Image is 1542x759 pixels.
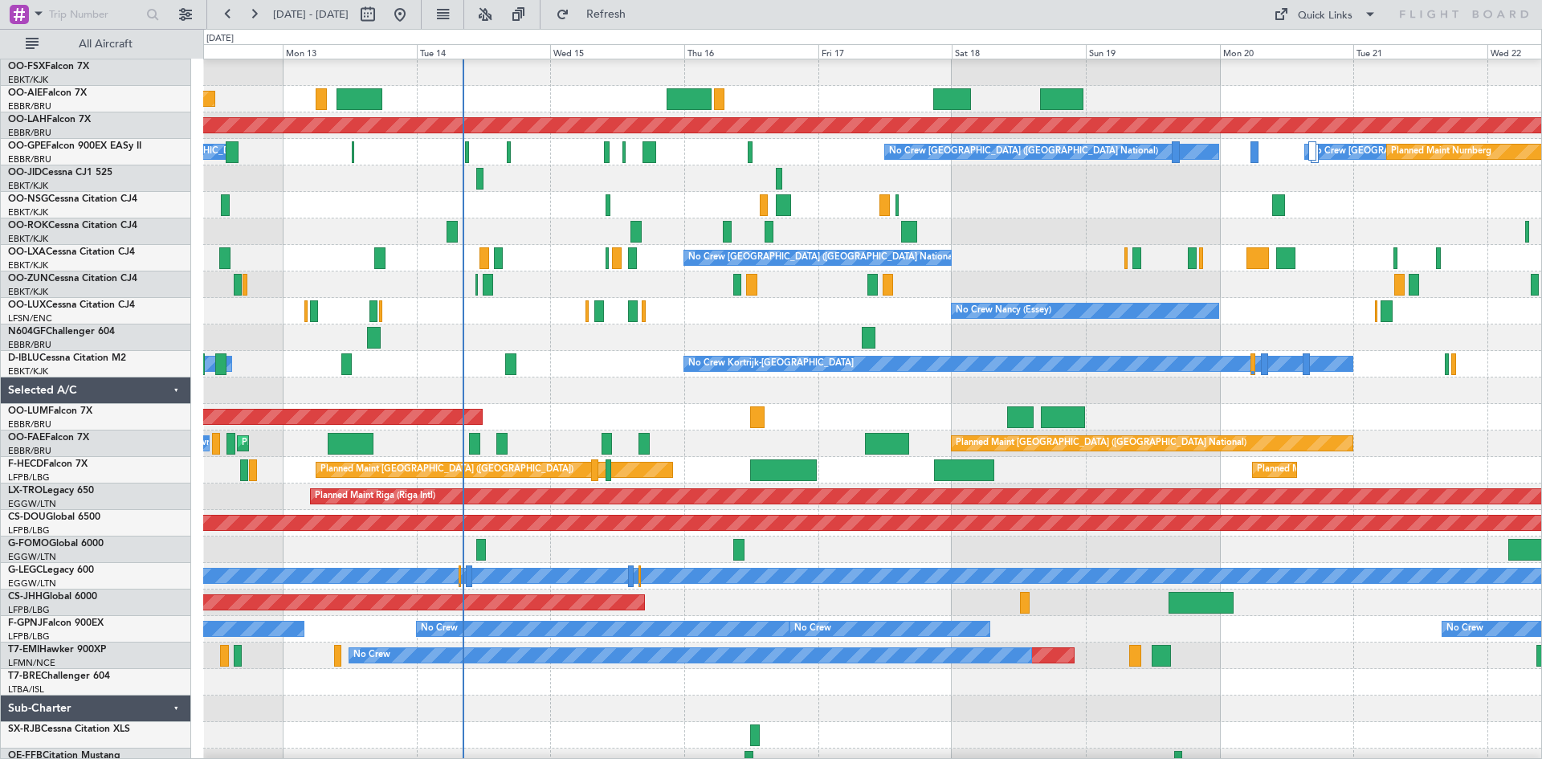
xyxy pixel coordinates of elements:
[8,551,56,563] a: EGGW/LTN
[8,168,42,178] span: OO-JID
[889,140,1158,164] div: No Crew [GEOGRAPHIC_DATA] ([GEOGRAPHIC_DATA] National)
[684,44,818,59] div: Thu 16
[8,353,39,363] span: D-IBLU
[8,88,87,98] a: OO-AIEFalcon 7X
[8,512,46,522] span: CS-DOU
[8,486,43,496] span: LX-TRO
[8,645,106,655] a: T7-EMIHawker 900XP
[8,353,126,363] a: D-IBLUCessna Citation M2
[8,88,43,98] span: OO-AIE
[8,365,48,377] a: EBKT/KJK
[8,274,137,284] a: OO-ZUNCessna Citation CJ4
[8,153,51,165] a: EBBR/BRU
[8,433,89,443] a: OO-FAEFalcon 7X
[273,7,349,22] span: [DATE] - [DATE]
[8,168,112,178] a: OO-JIDCessna CJ1 525
[8,100,51,112] a: EBBR/BRU
[8,657,55,669] a: LFMN/NCE
[1266,2,1385,27] button: Quick Links
[417,44,551,59] div: Tue 14
[8,592,43,602] span: CS-JHH
[8,247,135,257] a: OO-LXACessna Citation CJ4
[818,44,953,59] div: Fri 17
[8,433,45,443] span: OO-FAE
[688,246,957,270] div: No Crew [GEOGRAPHIC_DATA] ([GEOGRAPHIC_DATA] National)
[8,539,104,549] a: G-FOMOGlobal 6000
[8,300,135,310] a: OO-LUXCessna Citation CJ4
[8,312,52,324] a: LFSN/ENC
[149,44,283,59] div: Sun 12
[688,352,854,376] div: No Crew Kortrijk-[GEOGRAPHIC_DATA]
[1391,140,1491,164] div: Planned Maint Nurnberg
[8,459,88,469] a: F-HECDFalcon 7X
[1086,44,1220,59] div: Sun 19
[8,327,115,337] a: N604GFChallenger 604
[8,684,44,696] a: LTBA/ISL
[8,512,100,522] a: CS-DOUGlobal 6500
[8,498,56,510] a: EGGW/LTN
[8,62,89,71] a: OO-FSXFalcon 7X
[8,339,51,351] a: EBBR/BRU
[8,259,48,271] a: EBKT/KJK
[8,671,41,681] span: T7-BRE
[8,645,39,655] span: T7-EMI
[8,565,43,575] span: G-LEGC
[8,141,141,151] a: OO-GPEFalcon 900EX EASy II
[8,459,43,469] span: F-HECD
[8,604,50,616] a: LFPB/LBG
[18,31,174,57] button: All Aircraft
[8,221,137,231] a: OO-ROKCessna Citation CJ4
[1446,617,1483,641] div: No Crew
[8,577,56,590] a: EGGW/LTN
[8,539,49,549] span: G-FOMO
[8,180,48,192] a: EBKT/KJK
[8,671,110,681] a: T7-BREChallenger 604
[1220,44,1354,59] div: Mon 20
[549,2,645,27] button: Refresh
[8,274,48,284] span: OO-ZUN
[8,418,51,431] a: EBBR/BRU
[42,39,169,50] span: All Aircraft
[1353,44,1487,59] div: Tue 21
[206,32,234,46] div: [DATE]
[1298,8,1352,24] div: Quick Links
[8,194,48,204] span: OO-NSG
[8,327,46,337] span: N604GF
[8,74,48,86] a: EBKT/KJK
[8,471,50,484] a: LFPB/LBG
[8,724,41,734] span: SX-RJB
[8,127,51,139] a: EBBR/BRU
[8,233,48,245] a: EBKT/KJK
[8,592,97,602] a: CS-JHHGlobal 6000
[8,194,137,204] a: OO-NSGCessna Citation CJ4
[8,406,48,416] span: OO-LUM
[956,431,1246,455] div: Planned Maint [GEOGRAPHIC_DATA] ([GEOGRAPHIC_DATA] National)
[8,445,51,457] a: EBBR/BRU
[8,286,48,298] a: EBKT/KJK
[8,62,45,71] span: OO-FSX
[315,484,435,508] div: Planned Maint Riga (Riga Intl)
[8,206,48,218] a: EBKT/KJK
[353,643,390,667] div: No Crew
[8,524,50,537] a: LFPB/LBG
[8,565,94,575] a: G-LEGCLegacy 600
[8,618,104,628] a: F-GPNJFalcon 900EX
[242,431,382,455] div: Planned Maint Melsbroek Air Base
[8,406,92,416] a: OO-LUMFalcon 7X
[8,115,91,124] a: OO-LAHFalcon 7X
[8,724,130,734] a: SX-RJBCessna Citation XLS
[8,141,46,151] span: OO-GPE
[8,630,50,643] a: LFPB/LBG
[8,115,47,124] span: OO-LAH
[8,618,43,628] span: F-GPNJ
[8,300,46,310] span: OO-LUX
[573,9,640,20] span: Refresh
[8,221,48,231] span: OO-ROK
[421,617,458,641] div: No Crew
[956,299,1051,323] div: No Crew Nancy (Essey)
[8,247,46,257] span: OO-LXA
[550,44,684,59] div: Wed 15
[8,486,94,496] a: LX-TROLegacy 650
[952,44,1086,59] div: Sat 18
[49,2,141,27] input: Trip Number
